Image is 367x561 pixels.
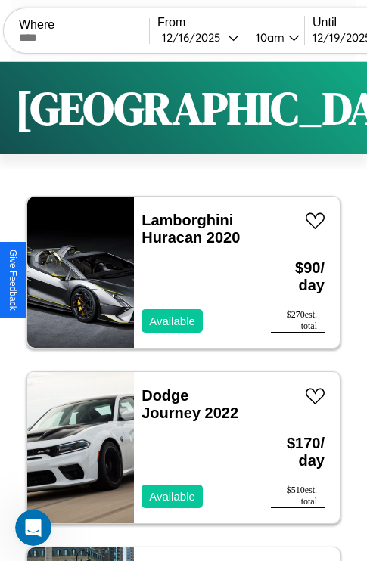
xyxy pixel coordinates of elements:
[271,485,325,508] div: $ 510 est. total
[149,311,195,331] p: Available
[15,510,51,546] iframe: Intercom live chat
[149,486,195,507] p: Available
[19,18,149,32] label: Where
[8,250,18,311] div: Give Feedback
[248,30,288,45] div: 10am
[157,29,244,45] button: 12/16/2025
[271,420,325,485] h3: $ 170 / day
[271,309,325,333] div: $ 270 est. total
[157,16,304,29] label: From
[244,29,304,45] button: 10am
[142,212,240,246] a: Lamborghini Huracan 2020
[142,387,238,421] a: Dodge Journey 2022
[271,244,325,309] h3: $ 90 / day
[162,30,228,45] div: 12 / 16 / 2025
